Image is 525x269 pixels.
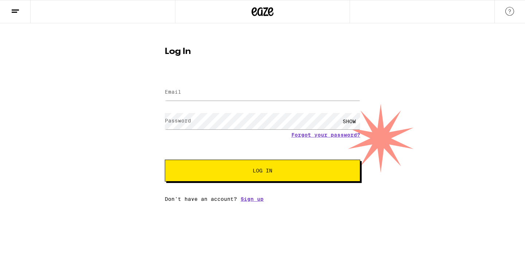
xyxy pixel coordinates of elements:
a: Sign up [241,196,264,202]
label: Password [165,118,191,124]
span: Log In [253,168,272,173]
input: Email [165,84,360,101]
div: Don't have an account? [165,196,360,202]
a: Forgot your password? [291,132,360,138]
h1: Log In [165,47,360,56]
label: Email [165,89,181,95]
button: Log In [165,160,360,182]
div: SHOW [338,113,360,129]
